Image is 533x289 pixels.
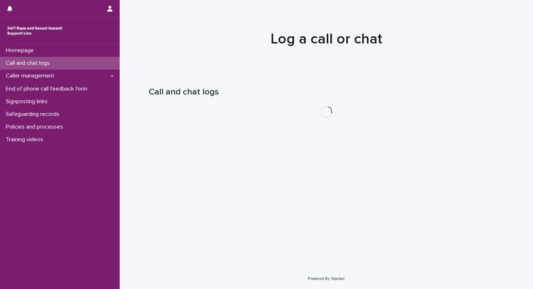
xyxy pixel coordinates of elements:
[3,47,40,54] p: Homepage
[149,87,504,97] h1: Call and chat logs
[149,30,504,48] h1: Log a call or chat
[3,111,65,118] p: Safeguarding records
[308,276,344,281] a: Powered By Stacker
[3,60,55,67] p: Call and chat logs
[3,98,53,105] p: Signposting links
[3,123,69,130] p: Policies and processes
[3,136,49,143] p: Training videos
[3,72,60,79] p: Caller management
[3,85,93,92] p: End of phone call feedback form
[6,24,64,38] img: rhQMoQhaT3yELyF149Cw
